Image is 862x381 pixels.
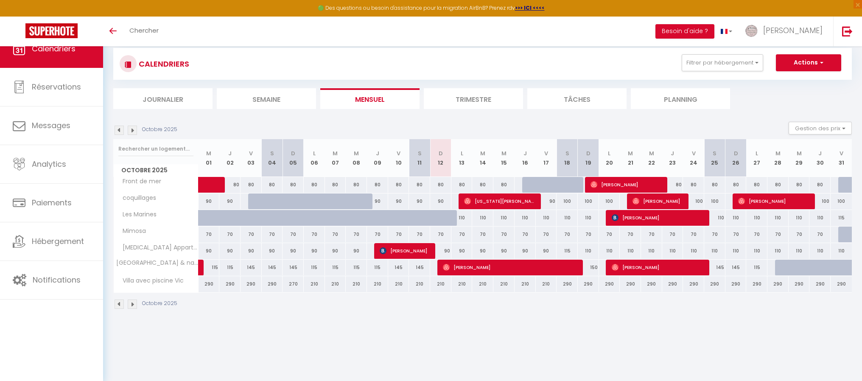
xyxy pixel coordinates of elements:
div: 110 [599,243,620,259]
div: 80 [704,177,725,193]
div: 290 [831,276,852,292]
abbr: V [397,149,400,157]
span: [PERSON_NAME] [633,193,682,209]
div: 80 [283,177,304,193]
div: 210 [515,276,536,292]
div: 70 [746,227,767,242]
abbr: J [523,149,527,157]
div: 145 [704,260,725,275]
div: 110 [683,243,704,259]
div: 100 [704,193,725,209]
abbr: J [376,149,379,157]
div: 80 [388,177,409,193]
abbr: M [354,149,359,157]
div: 145 [409,260,430,275]
div: 90 [325,243,346,259]
div: 90 [199,243,220,259]
abbr: J [671,149,674,157]
button: Filtrer par hébergement [682,54,763,71]
div: 115 [746,260,767,275]
div: 80 [662,177,683,193]
div: 110 [789,210,810,226]
span: [PERSON_NAME] [591,176,661,193]
abbr: M [333,149,338,157]
div: 290 [809,276,831,292]
th: 19 [578,139,599,177]
th: 21 [620,139,641,177]
div: 70 [241,227,262,242]
div: 90 [283,243,304,259]
img: ... [745,24,758,37]
div: 290 [262,276,283,292]
span: [PERSON_NAME] [763,25,823,36]
div: 110 [515,210,536,226]
img: Super Booking [25,23,78,38]
abbr: D [291,149,295,157]
div: 80 [789,177,810,193]
span: [PERSON_NAME] [738,193,809,209]
button: Gestion des prix [789,122,852,134]
div: 100 [557,193,578,209]
div: 110 [578,243,599,259]
div: 80 [367,177,388,193]
div: 110 [746,210,767,226]
div: 90 [409,193,430,209]
div: 90 [304,243,325,259]
div: 115 [557,243,578,259]
span: Analytics [32,159,66,169]
abbr: L [608,149,610,157]
div: 90 [367,193,388,209]
th: 04 [262,139,283,177]
span: [GEOGRAPHIC_DATA] & nature en famille, 8 pers, parking [115,260,200,266]
div: 290 [620,276,641,292]
div: 145 [725,260,747,275]
span: Villa avec piscine Vic [115,276,186,286]
a: >>> ICI <<<< [515,4,545,11]
div: 70 [472,227,493,242]
div: 290 [704,276,725,292]
div: 110 [809,210,831,226]
div: 115 [199,260,220,275]
th: 08 [346,139,367,177]
th: 30 [809,139,831,177]
th: 10 [388,139,409,177]
div: 70 [199,227,220,242]
button: Actions [776,54,841,71]
div: 100 [683,193,704,209]
div: 80 [346,177,367,193]
h3: CALENDRIERS [137,54,189,73]
th: 11 [409,139,430,177]
span: Calendriers [32,43,76,54]
div: 145 [388,260,409,275]
div: 70 [557,227,578,242]
span: Hébergement [32,236,84,247]
div: 80 [493,177,515,193]
div: 100 [599,193,620,209]
div: 90 [219,193,241,209]
abbr: J [818,149,822,157]
th: 25 [704,139,725,177]
th: 09 [367,139,388,177]
span: Octobre 2025 [114,164,198,176]
abbr: M [206,149,211,157]
span: [US_STATE][PERSON_NAME] [464,193,535,209]
th: 13 [451,139,473,177]
span: [MEDICAL_DATA] Appartement vic [115,243,200,252]
abbr: D [586,149,591,157]
div: 290 [662,276,683,292]
div: 210 [325,276,346,292]
span: Messages [32,120,70,131]
li: Journalier [113,88,213,109]
abbr: M [775,149,781,157]
li: Trimestre [424,88,523,109]
span: Front de mer [115,177,163,186]
div: 90 [536,243,557,259]
div: 210 [304,276,325,292]
div: 115 [219,260,241,275]
div: 80 [472,177,493,193]
div: 70 [262,227,283,242]
div: 145 [241,260,262,275]
abbr: M [501,149,507,157]
div: 90 [515,243,536,259]
div: 80 [430,177,451,193]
